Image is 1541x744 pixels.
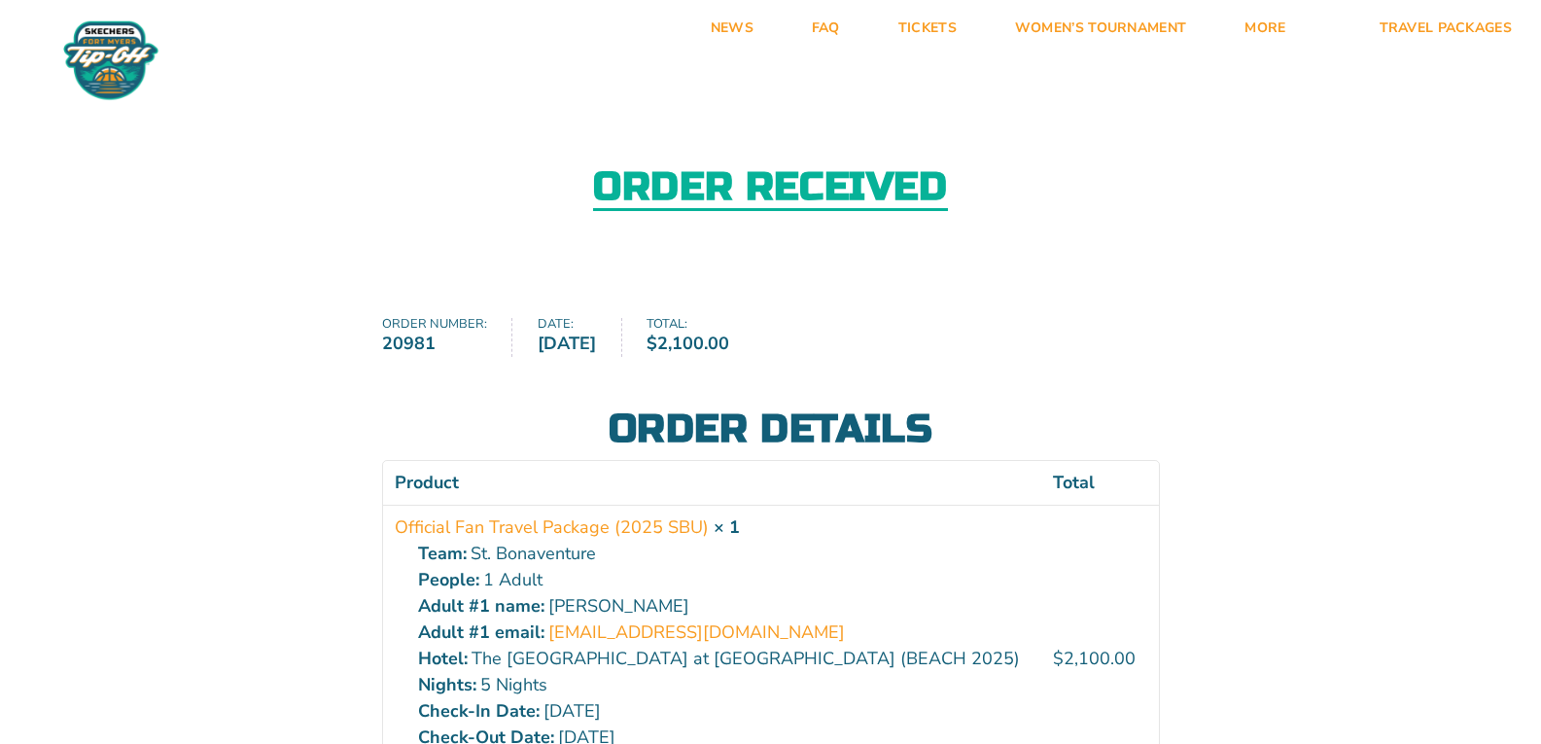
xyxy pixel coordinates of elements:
[418,593,544,620] strong: Adult #1 name:
[58,19,163,101] img: Fort Myers Tip-Off
[1053,647,1136,670] bdi: 2,100.00
[418,646,1030,672] p: The [GEOGRAPHIC_DATA] at [GEOGRAPHIC_DATA] (BEACH 2025)
[418,672,1030,698] p: 5 Nights
[418,698,540,725] strong: Check-In Date:
[647,332,729,355] bdi: 2,100.00
[418,620,544,646] strong: Adult #1 email:
[382,409,1160,448] h2: Order details
[647,332,657,355] span: $
[395,514,709,541] a: Official Fan Travel Package (2025 SBU)
[538,331,596,357] strong: [DATE]
[647,318,754,357] li: Total:
[538,318,622,357] li: Date:
[382,331,487,357] strong: 20981
[418,567,1030,593] p: 1 Adult
[418,672,476,698] strong: Nights:
[418,567,479,593] strong: People:
[418,646,468,672] strong: Hotel:
[418,541,467,567] strong: Team:
[383,461,1041,505] th: Product
[1053,647,1064,670] span: $
[714,515,740,539] strong: × 1
[593,167,947,211] h2: Order received
[382,318,513,357] li: Order number:
[418,593,1030,620] p: [PERSON_NAME]
[1041,461,1159,505] th: Total
[548,620,845,646] a: [EMAIL_ADDRESS][DOMAIN_NAME]
[418,698,1030,725] p: [DATE]
[418,541,1030,567] p: St. Bonaventure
